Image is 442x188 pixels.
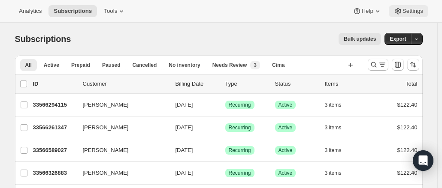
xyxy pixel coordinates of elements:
[225,80,268,88] div: Type
[325,99,351,111] button: 3 items
[344,59,357,71] button: Create new view
[325,144,351,156] button: 3 items
[78,121,163,134] button: [PERSON_NAME]
[25,62,32,69] span: All
[275,80,318,88] p: Status
[279,147,293,154] span: Active
[176,101,193,108] span: [DATE]
[83,80,169,88] p: Customer
[176,80,218,88] p: Billing Date
[229,124,251,131] span: Recurring
[413,150,433,171] div: Open Intercom Messenger
[133,62,157,69] span: Cancelled
[272,62,285,69] span: Cima
[254,62,257,69] span: 3
[33,80,418,88] div: IDCustomerBilling DateTypeStatusItemsTotal
[279,101,293,108] span: Active
[212,62,247,69] span: Needs Review
[83,123,129,132] span: [PERSON_NAME]
[83,101,129,109] span: [PERSON_NAME]
[368,59,388,71] button: Search and filter results
[279,170,293,176] span: Active
[33,101,76,109] p: 33566294115
[406,80,417,88] p: Total
[102,62,121,69] span: Paused
[33,99,418,111] div: 33566294115[PERSON_NAME][DATE]SuccessRecurringSuccessActive3 items$122.40
[397,170,418,176] span: $122.40
[407,59,419,71] button: Sort the results
[339,33,381,45] button: Bulk updates
[83,169,129,177] span: [PERSON_NAME]
[169,62,200,69] span: No inventory
[99,5,131,17] button: Tools
[279,124,293,131] span: Active
[83,146,129,155] span: [PERSON_NAME]
[325,122,351,134] button: 3 items
[48,5,97,17] button: Subscriptions
[390,36,406,42] span: Export
[397,147,418,153] span: $122.40
[229,147,251,154] span: Recurring
[403,8,423,15] span: Settings
[176,170,193,176] span: [DATE]
[54,8,92,15] span: Subscriptions
[325,124,342,131] span: 3 items
[384,33,411,45] button: Export
[392,59,404,71] button: Customize table column order and visibility
[15,34,71,44] span: Subscriptions
[33,146,76,155] p: 33566589027
[33,123,76,132] p: 33566261347
[325,80,368,88] div: Items
[344,36,376,42] span: Bulk updates
[361,8,373,15] span: Help
[325,101,342,108] span: 3 items
[44,62,59,69] span: Active
[325,147,342,154] span: 3 items
[14,5,47,17] button: Analytics
[348,5,387,17] button: Help
[71,62,90,69] span: Prepaid
[389,5,428,17] button: Settings
[176,124,193,131] span: [DATE]
[33,122,418,134] div: 33566261347[PERSON_NAME][DATE]SuccessRecurringSuccessActive3 items$122.40
[78,166,163,180] button: [PERSON_NAME]
[78,143,163,157] button: [PERSON_NAME]
[229,101,251,108] span: Recurring
[104,8,117,15] span: Tools
[176,147,193,153] span: [DATE]
[33,80,76,88] p: ID
[229,170,251,176] span: Recurring
[33,169,76,177] p: 33566326883
[33,167,418,179] div: 33566326883[PERSON_NAME][DATE]SuccessRecurringSuccessActive3 items$122.40
[325,167,351,179] button: 3 items
[33,144,418,156] div: 33566589027[PERSON_NAME][DATE]SuccessRecurringSuccessActive3 items$122.40
[19,8,42,15] span: Analytics
[78,98,163,112] button: [PERSON_NAME]
[397,124,418,131] span: $122.40
[397,101,418,108] span: $122.40
[325,170,342,176] span: 3 items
